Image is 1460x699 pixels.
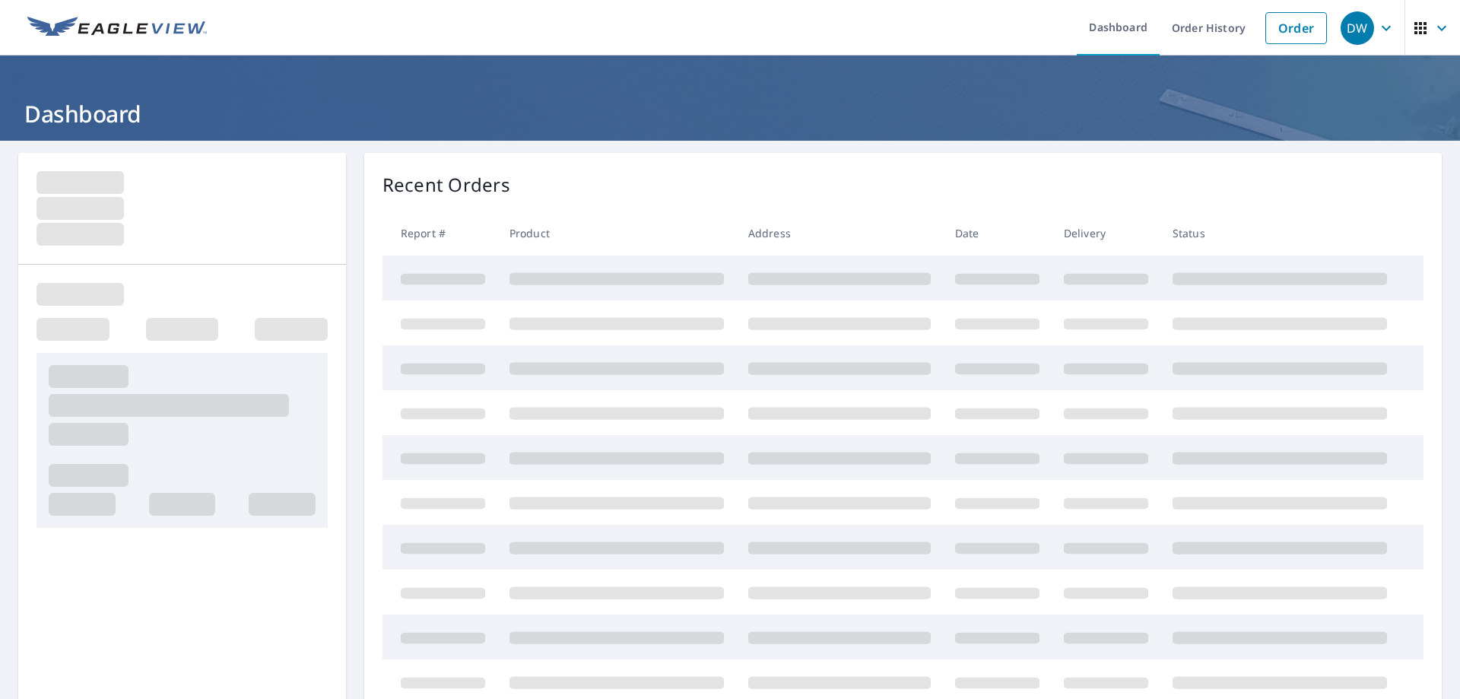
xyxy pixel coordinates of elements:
th: Date [943,211,1052,256]
th: Address [736,211,943,256]
img: EV Logo [27,17,207,40]
th: Status [1160,211,1399,256]
a: Order [1265,12,1327,44]
h1: Dashboard [18,98,1442,129]
p: Recent Orders [382,171,510,199]
th: Report # [382,211,497,256]
div: DW [1341,11,1374,45]
th: Delivery [1052,211,1160,256]
th: Product [497,211,736,256]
